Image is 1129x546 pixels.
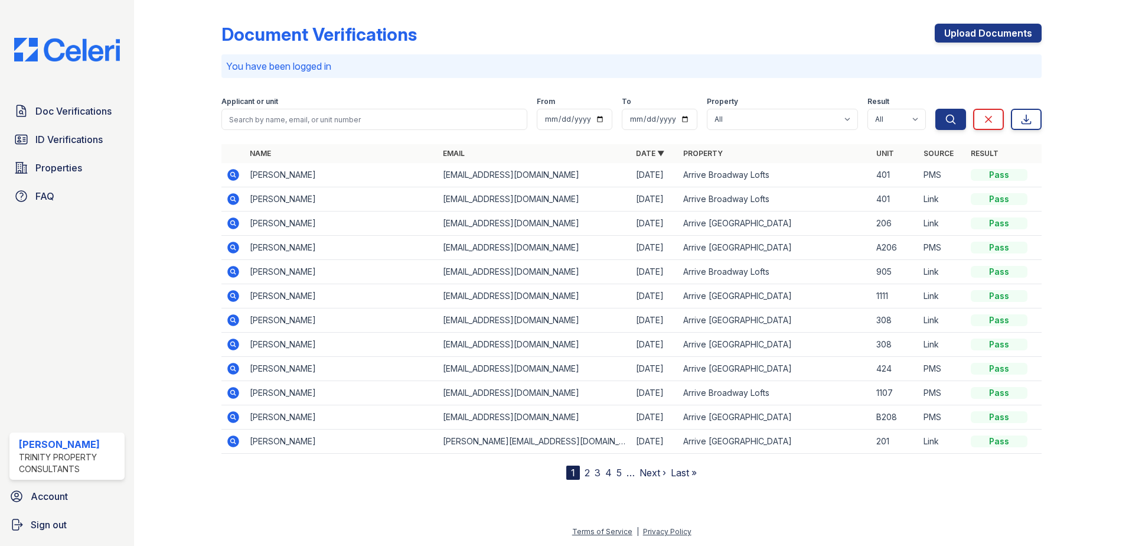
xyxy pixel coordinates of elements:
[678,308,872,333] td: Arrive [GEOGRAPHIC_DATA]
[245,430,438,454] td: [PERSON_NAME]
[443,149,465,158] a: Email
[872,212,919,236] td: 206
[631,381,678,405] td: [DATE]
[872,284,919,308] td: 1111
[631,308,678,333] td: [DATE]
[872,187,919,212] td: 401
[678,430,872,454] td: Arrive [GEOGRAPHIC_DATA]
[678,260,872,284] td: Arrive Broadway Lofts
[876,149,894,158] a: Unit
[245,284,438,308] td: [PERSON_NAME]
[872,236,919,260] td: A206
[678,357,872,381] td: Arrive [GEOGRAPHIC_DATA]
[639,467,666,479] a: Next ›
[438,308,631,333] td: [EMAIL_ADDRESS][DOMAIN_NAME]
[5,513,129,537] button: Sign out
[636,149,664,158] a: Date ▼
[631,187,678,212] td: [DATE]
[9,156,125,180] a: Properties
[971,290,1027,302] div: Pass
[245,405,438,430] td: [PERSON_NAME]
[221,109,527,130] input: Search by name, email, or unit number
[245,260,438,284] td: [PERSON_NAME]
[438,405,631,430] td: [EMAIL_ADDRESS][DOMAIN_NAME]
[678,333,872,357] td: Arrive [GEOGRAPHIC_DATA]
[622,97,631,106] label: To
[631,284,678,308] td: [DATE]
[438,163,631,187] td: [EMAIL_ADDRESS][DOMAIN_NAME]
[678,236,872,260] td: Arrive [GEOGRAPHIC_DATA]
[971,266,1027,278] div: Pass
[971,411,1027,423] div: Pass
[245,308,438,333] td: [PERSON_NAME]
[919,187,966,212] td: Link
[872,308,919,333] td: 308
[637,527,639,536] div: |
[631,212,678,236] td: [DATE]
[924,149,954,158] a: Source
[537,97,555,106] label: From
[971,314,1027,326] div: Pass
[919,236,966,260] td: PMS
[631,405,678,430] td: [DATE]
[245,236,438,260] td: [PERSON_NAME]
[572,527,632,536] a: Terms of Service
[250,149,271,158] a: Name
[971,217,1027,229] div: Pass
[35,132,103,147] span: ID Verifications
[971,242,1027,253] div: Pass
[671,467,697,479] a: Last »
[971,193,1027,205] div: Pass
[872,405,919,430] td: B208
[919,405,966,430] td: PMS
[438,236,631,260] td: [EMAIL_ADDRESS][DOMAIN_NAME]
[678,284,872,308] td: Arrive [GEOGRAPHIC_DATA]
[919,284,966,308] td: Link
[919,430,966,454] td: Link
[867,97,889,106] label: Result
[919,308,966,333] td: Link
[566,466,580,480] div: 1
[872,357,919,381] td: 424
[872,163,919,187] td: 401
[872,333,919,357] td: 308
[438,212,631,236] td: [EMAIL_ADDRESS][DOMAIN_NAME]
[971,149,999,158] a: Result
[221,97,278,106] label: Applicant or unit
[35,189,54,203] span: FAQ
[5,485,129,508] a: Account
[872,260,919,284] td: 905
[919,381,966,405] td: PMS
[678,381,872,405] td: Arrive Broadway Lofts
[438,187,631,212] td: [EMAIL_ADDRESS][DOMAIN_NAME]
[631,236,678,260] td: [DATE]
[919,333,966,357] td: Link
[872,430,919,454] td: 201
[31,489,68,503] span: Account
[585,467,590,479] a: 2
[5,38,129,61] img: CE_Logo_Blue-a8612792a0a2168367f1c8372b55b34899dd931a85d93a1a3d3e32e68fde9ad4.png
[707,97,738,106] label: Property
[643,527,691,536] a: Privacy Policy
[438,381,631,405] td: [EMAIL_ADDRESS][DOMAIN_NAME]
[631,430,678,454] td: [DATE]
[919,212,966,236] td: Link
[678,405,872,430] td: Arrive [GEOGRAPHIC_DATA]
[935,24,1042,43] a: Upload Documents
[438,430,631,454] td: [PERSON_NAME][EMAIL_ADDRESS][DOMAIN_NAME]
[35,161,82,175] span: Properties
[971,363,1027,375] div: Pass
[595,467,601,479] a: 3
[438,260,631,284] td: [EMAIL_ADDRESS][DOMAIN_NAME]
[9,99,125,123] a: Doc Verifications
[221,24,417,45] div: Document Verifications
[919,357,966,381] td: PMS
[919,163,966,187] td: PMS
[438,284,631,308] td: [EMAIL_ADDRESS][DOMAIN_NAME]
[245,212,438,236] td: [PERSON_NAME]
[19,451,120,475] div: Trinity Property Consultants
[438,357,631,381] td: [EMAIL_ADDRESS][DOMAIN_NAME]
[971,339,1027,350] div: Pass
[438,333,631,357] td: [EMAIL_ADDRESS][DOMAIN_NAME]
[19,437,120,451] div: [PERSON_NAME]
